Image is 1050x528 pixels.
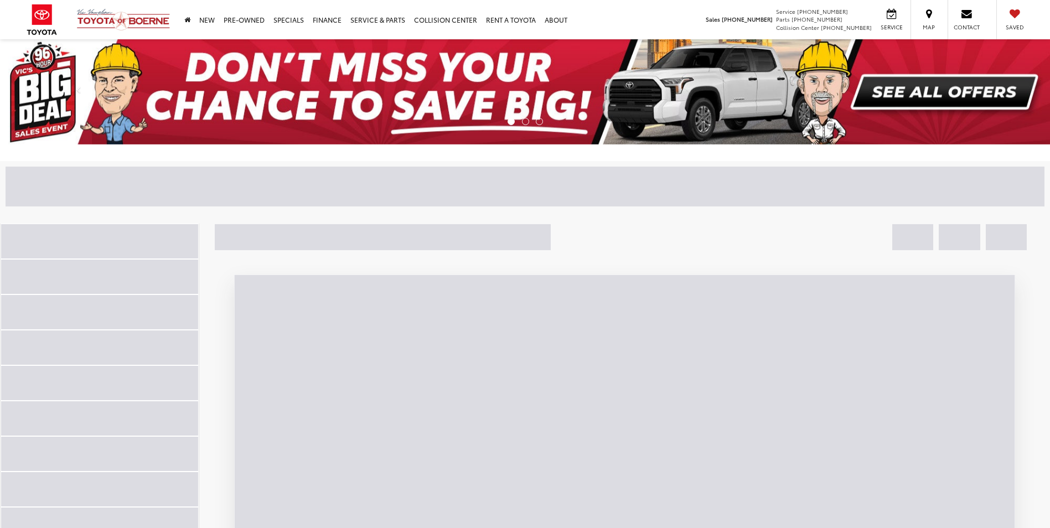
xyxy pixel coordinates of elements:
[797,7,848,15] span: [PHONE_NUMBER]
[954,23,980,31] span: Contact
[722,15,773,23] span: [PHONE_NUMBER]
[879,23,904,31] span: Service
[792,15,842,23] span: [PHONE_NUMBER]
[776,23,819,32] span: Collision Center
[821,23,872,32] span: [PHONE_NUMBER]
[706,15,720,23] span: Sales
[776,15,790,23] span: Parts
[76,8,170,31] img: Vic Vaughan Toyota of Boerne
[1002,23,1027,31] span: Saved
[917,23,941,31] span: Map
[776,7,795,15] span: Service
